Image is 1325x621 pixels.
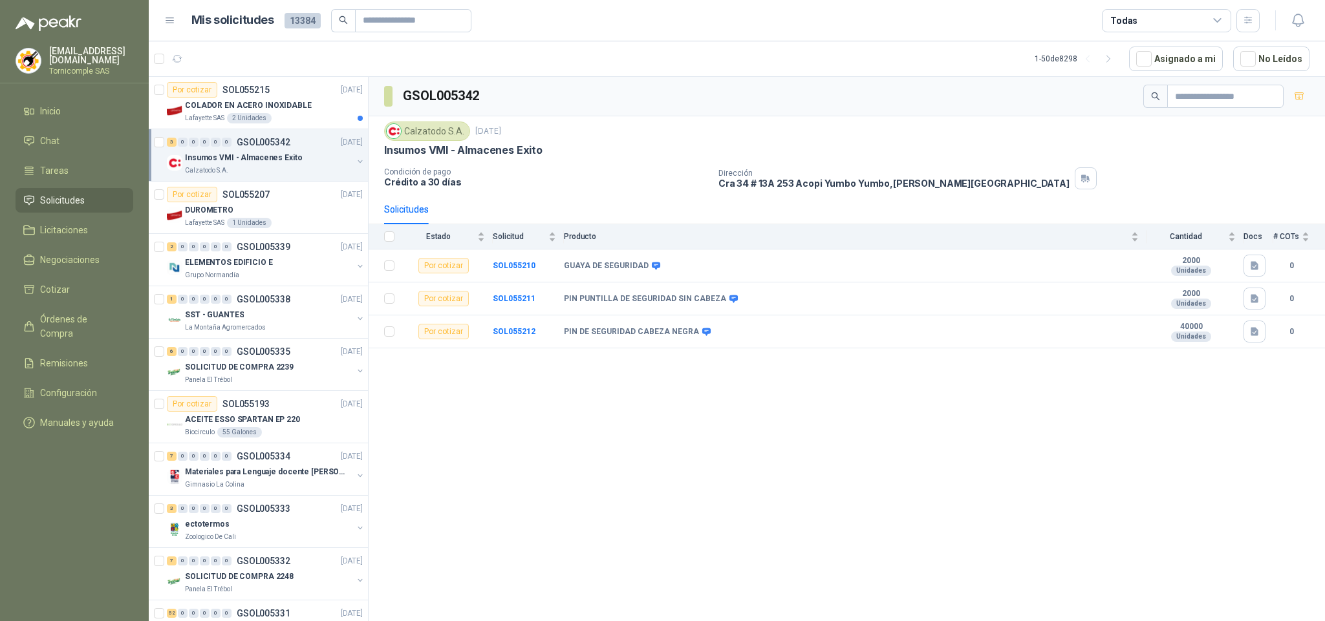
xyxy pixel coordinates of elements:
[185,100,312,112] p: COLADOR EN ACERO INOXIDABLE
[222,347,232,356] div: 0
[200,609,210,618] div: 0
[339,16,348,25] span: search
[564,232,1128,241] span: Producto
[40,193,85,207] span: Solicitudes
[16,351,133,375] a: Remisiones
[185,466,346,478] p: Materiales para Lenguaje docente [PERSON_NAME]
[1147,289,1236,299] b: 2000
[185,532,236,542] p: Zoologico De Cali
[167,448,365,490] a: 7 0 0 0 0 0 GSOL005334[DATE] Company LogoMateriales para Lenguaje docente [PERSON_NAME]Gimnasio L...
[185,165,228,176] p: Calzatodo S.A.
[493,232,546,241] span: Solicitud
[222,85,270,94] p: SOL055215
[185,204,233,216] p: DUROMETRO
[49,47,133,65] p: [EMAIL_ADDRESS][DOMAIN_NAME]
[185,322,266,333] p: La Montaña Agromercados
[211,242,221,251] div: 0
[185,584,232,595] p: Panela El Trébol
[149,182,368,234] a: Por cotizarSOL055207[DATE] Company LogoDUROMETROLafayette SAS1 Unidades
[191,11,274,30] h1: Mis solicitudes
[167,187,217,202] div: Por cotizar
[185,113,224,123] p: Lafayette SAS
[227,218,272,228] div: 1 Unidades
[475,125,501,138] p: [DATE]
[211,138,221,147] div: 0
[40,253,100,267] span: Negociaciones
[178,347,188,356] div: 0
[237,452,290,461] p: GSOL005334
[16,218,133,242] a: Licitaciones
[384,143,543,157] p: Insumos VMI - Almacenes Exito
[200,295,210,304] div: 0
[341,398,363,410] p: [DATE]
[185,518,230,531] p: ectotermos
[237,556,290,565] p: GSOL005332
[493,327,535,336] b: SOL055212
[493,294,535,303] a: SOL055211
[1171,299,1211,309] div: Unidades
[16,16,81,31] img: Logo peakr
[222,242,232,251] div: 0
[418,258,469,273] div: Por cotizar
[185,152,303,164] p: Insumos VMI - Almacenes Exito
[384,176,708,187] p: Crédito a 30 días
[189,295,199,304] div: 0
[185,427,215,437] p: Biocirculo
[403,86,481,106] h3: GSOL005342
[1147,256,1236,266] b: 2000
[341,293,363,306] p: [DATE]
[178,609,188,618] div: 0
[387,124,401,138] img: Company Logo
[16,277,133,302] a: Cotizar
[237,242,290,251] p: GSOL005339
[211,504,221,513] div: 0
[341,136,363,149] p: [DATE]
[341,346,363,358] p: [DATE]
[167,312,182,328] img: Company Logo
[718,169,1070,178] p: Dirección
[16,307,133,346] a: Órdenes de Compra
[167,207,182,223] img: Company Logo
[185,361,294,374] p: SOLICITUD DE COMPRA 2239
[384,167,708,176] p: Condición de pago
[167,504,177,513] div: 3
[222,556,232,565] div: 0
[200,242,210,251] div: 0
[1035,48,1119,69] div: 1 - 50 de 8298
[185,309,244,321] p: SST - GUANTES
[40,163,69,178] span: Tareas
[1129,47,1223,71] button: Asignado a mi
[16,188,133,213] a: Solicitudes
[402,224,493,249] th: Estado
[222,190,270,199] p: SOL055207
[16,129,133,153] a: Chat
[418,324,469,339] div: Por cotizar
[40,416,114,430] span: Manuales y ayuda
[493,261,535,270] b: SOL055210
[211,295,221,304] div: 0
[564,294,726,304] b: PIN PUNTILLA DE SEGURIDAD SIN CABEZA
[167,103,182,118] img: Company Logo
[40,386,97,400] span: Configuración
[40,312,121,341] span: Órdenes de Compra
[1273,326,1309,338] b: 0
[211,452,221,461] div: 0
[200,504,210,513] div: 0
[40,356,88,370] span: Remisiones
[227,113,272,123] div: 2 Unidades
[285,13,321,28] span: 13384
[178,242,188,251] div: 0
[341,555,363,567] p: [DATE]
[341,189,363,201] p: [DATE]
[185,479,244,490] p: Gimnasio La Colina
[178,295,188,304] div: 0
[341,84,363,96] p: [DATE]
[1110,14,1137,28] div: Todas
[1233,47,1309,71] button: No Leídos
[211,609,221,618] div: 0
[1147,224,1244,249] th: Cantidad
[167,155,182,171] img: Company Logo
[189,504,199,513] div: 0
[167,396,217,412] div: Por cotizar
[167,364,182,380] img: Company Logo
